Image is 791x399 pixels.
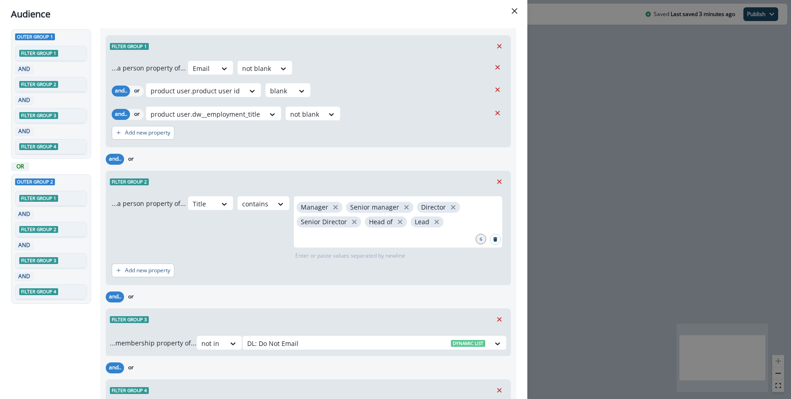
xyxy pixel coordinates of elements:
div: 6 [476,234,486,244]
button: and.. [106,291,124,302]
p: ...a person property of... [112,199,186,208]
span: Filter group 3 [110,316,149,323]
button: or [130,109,144,120]
p: Add new property [125,267,170,274]
span: Filter group 3 [19,112,58,119]
button: close [449,203,458,212]
button: close [395,217,405,226]
p: AND [17,96,32,104]
p: AND [17,127,32,135]
button: close [432,217,441,226]
p: ...membership property of... [110,338,196,348]
p: AND [17,272,32,280]
p: Senior Director [301,218,347,226]
p: AND [17,210,32,218]
div: Audience [11,7,516,21]
button: Remove [492,39,507,53]
span: Filter group 1 [19,50,58,57]
p: Head of [369,218,393,226]
button: Add new property [112,264,174,277]
span: Filter group 1 [19,195,58,202]
span: Filter group 4 [110,387,149,394]
button: or [124,291,138,302]
p: Add new property [125,129,170,136]
button: Remove [492,313,507,326]
button: Remove [492,383,507,397]
span: Filter group 4 [19,143,58,150]
p: Manager [301,204,328,211]
button: Remove [490,83,505,97]
span: Filter group 2 [110,178,149,185]
button: or [130,86,144,97]
button: and.. [112,109,130,120]
button: Remove [490,60,505,74]
span: Filter group 2 [19,226,58,233]
p: Senior manager [350,204,399,211]
button: Add new property [112,126,174,140]
p: AND [17,241,32,249]
span: Filter group 1 [110,43,149,50]
button: or [124,362,138,373]
button: and.. [112,86,130,97]
p: Lead [415,218,429,226]
button: close [402,203,411,212]
button: Remove [492,175,507,189]
button: and.. [106,154,124,165]
button: Remove [490,106,505,120]
button: or [124,154,138,165]
span: Filter group 3 [19,257,58,264]
span: Filter group 2 [19,81,58,88]
p: OR [13,162,27,171]
span: Filter group 4 [19,288,58,295]
p: AND [17,65,32,73]
button: and.. [106,362,124,373]
span: Outer group 2 [15,178,55,185]
span: Outer group 1 [15,33,55,40]
button: Search [490,234,501,245]
p: ...a person property of... [112,63,186,73]
p: Director [421,204,446,211]
p: Enter or paste values separated by newline [293,252,407,260]
button: close [331,203,340,212]
button: Close [507,4,522,18]
button: close [350,217,359,226]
